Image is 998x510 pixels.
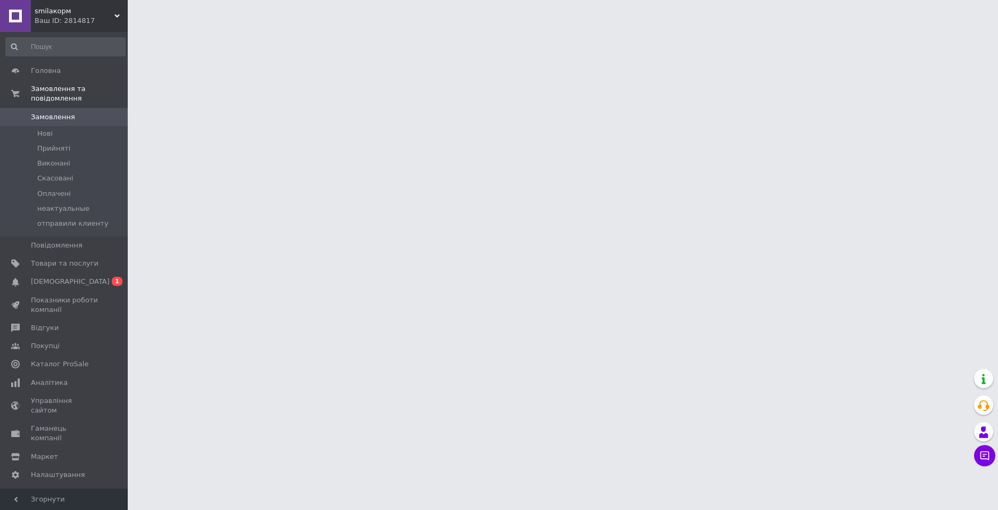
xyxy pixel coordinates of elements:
div: Ваш ID: 2814817 [35,16,128,26]
span: smilaкорм [35,6,114,16]
span: Товари та послуги [31,259,98,268]
span: Налаштування [31,470,85,480]
span: Головна [31,66,61,76]
span: Управління сайтом [31,396,98,415]
span: неактуальные [37,204,89,213]
span: Аналітика [31,378,68,388]
span: Нові [37,129,53,138]
button: Чат з покупцем [974,445,995,466]
span: отправили клиенту [37,219,109,228]
span: Каталог ProSale [31,359,88,369]
span: Оплачені [37,189,71,199]
span: Повідомлення [31,241,83,250]
span: 1 [112,277,122,286]
span: Скасовані [37,174,73,183]
span: Прийняті [37,144,70,153]
span: Виконані [37,159,70,168]
span: Маркет [31,452,58,462]
span: Показники роботи компанії [31,295,98,315]
span: Замовлення [31,112,75,122]
span: Замовлення та повідомлення [31,84,128,103]
input: Пошук [5,37,126,56]
span: Гаманець компанії [31,424,98,443]
span: Покупці [31,341,60,351]
span: [DEMOGRAPHIC_DATA] [31,277,110,286]
span: Відгуки [31,323,59,333]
